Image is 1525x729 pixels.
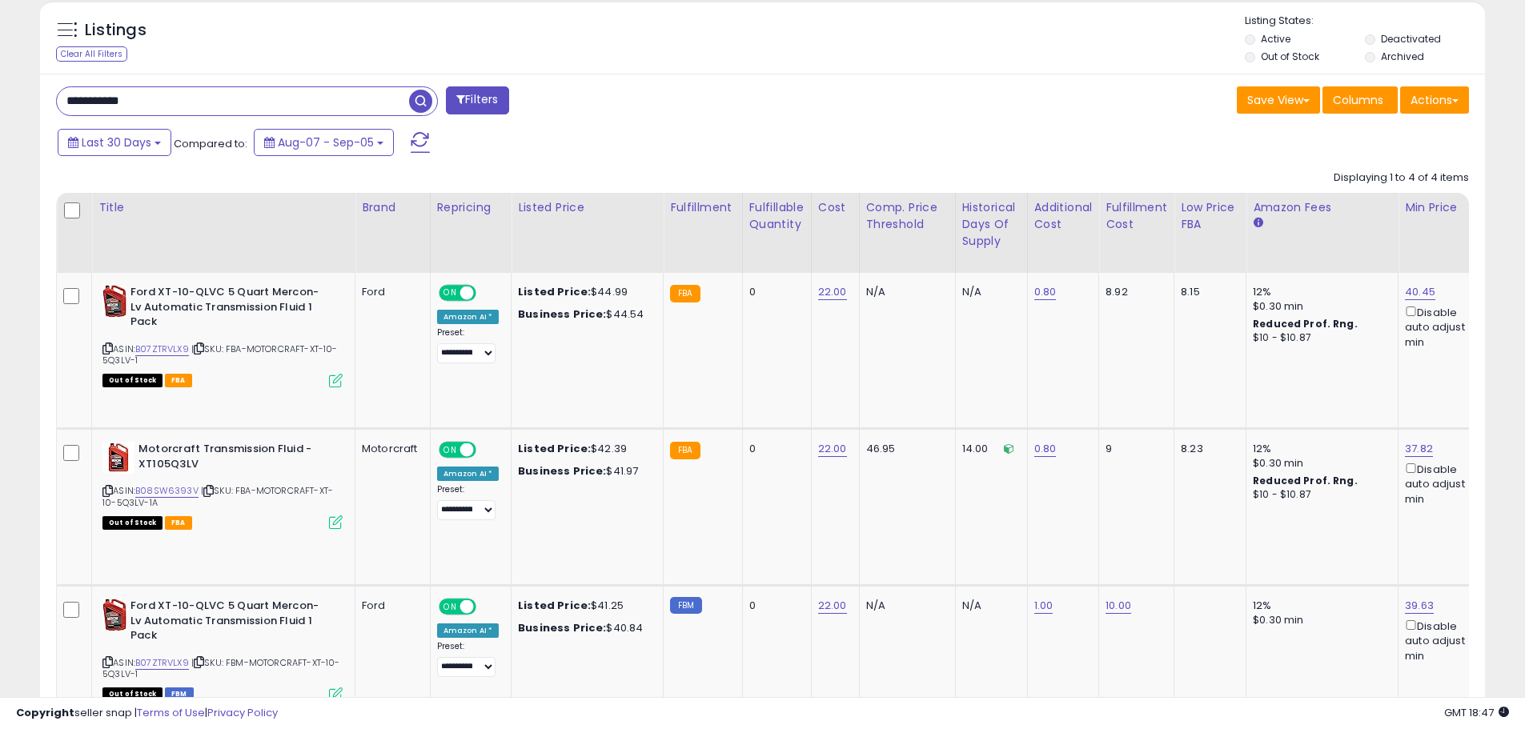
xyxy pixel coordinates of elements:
a: 22.00 [818,284,847,300]
div: 8.15 [1181,285,1234,299]
span: ON [440,600,460,614]
h5: Listings [85,19,146,42]
div: Historical Days Of Supply [962,199,1021,250]
div: Disable auto adjust min [1405,303,1482,350]
div: Amazon Fees [1253,199,1391,216]
b: Listed Price: [518,284,591,299]
small: FBM [670,597,701,614]
div: 14.00 [962,442,1015,456]
a: 10.00 [1106,598,1131,614]
div: $0.30 min [1253,299,1386,314]
div: 12% [1253,285,1386,299]
div: Displaying 1 to 4 of 4 items [1334,170,1469,186]
div: $0.30 min [1253,613,1386,627]
div: Disable auto adjust min [1405,617,1482,663]
span: All listings that are currently out of stock and unavailable for purchase on Amazon [102,374,163,387]
div: Additional Cost [1034,199,1093,233]
b: Ford XT-10-QLVC 5 Quart Mercon-Lv Automatic Transmission Fluid 1 Pack [130,285,325,334]
b: Reduced Prof. Rng. [1253,317,1358,330]
div: $42.39 [518,442,651,456]
div: Repricing [437,199,505,216]
span: 2025-10-6 18:47 GMT [1444,705,1509,720]
div: 0 [749,599,799,613]
a: B07ZTRVLX9 [135,342,189,356]
span: Columns [1333,92,1383,108]
span: ON [440,443,460,457]
div: Fulfillment [670,199,735,216]
span: Compared to: [174,136,247,151]
div: Ford [362,599,418,613]
label: Out of Stock [1261,50,1319,63]
img: 41FL30VppQL._SL40_.jpg [102,442,134,474]
span: OFF [473,443,499,457]
b: Business Price: [518,306,606,322]
div: ASIN: [102,599,343,699]
span: FBA [165,374,192,387]
div: Preset: [437,327,500,363]
span: OFF [473,600,499,614]
img: 41mcPwvmkCL._SL40_.jpg [102,285,126,317]
button: Save View [1237,86,1320,114]
span: Last 30 Days [82,134,151,150]
a: Terms of Use [137,705,205,720]
a: 0.80 [1034,284,1057,300]
span: | SKU: FBA-MOTORCRAFT-XT-10-5Q3LV-1 [102,342,338,367]
div: 0 [749,442,799,456]
div: Low Price FBA [1181,199,1239,233]
small: FBA [670,285,700,302]
span: Aug-07 - Sep-05 [278,134,374,150]
div: ASIN: [102,442,343,527]
b: Ford XT-10-QLVC 5 Quart Mercon-Lv Automatic Transmission Fluid 1 Pack [130,599,325,647]
button: Actions [1400,86,1469,114]
img: 41mcPwvmkCL._SL40_.jpg [102,599,126,631]
div: Disable auto adjust min [1405,460,1482,507]
strong: Copyright [16,705,74,720]
a: Privacy Policy [207,705,278,720]
span: | SKU: FBA-MOTORCRAFT-XT-10-5Q3LV-1A [102,484,333,508]
div: 0 [749,285,799,299]
div: Title [98,199,348,216]
div: Motorcraft [362,442,418,456]
div: Amazon AI * [437,623,500,638]
div: Listed Price [518,199,656,216]
div: Brand [362,199,423,216]
div: $10 - $10.87 [1253,488,1386,502]
small: Amazon Fees. [1253,216,1262,230]
div: Comp. Price Threshold [866,199,949,233]
a: 0.80 [1034,441,1057,457]
div: N/A [962,599,1015,613]
div: 12% [1253,442,1386,456]
a: 37.82 [1405,441,1433,457]
button: Aug-07 - Sep-05 [254,129,394,156]
label: Active [1261,32,1290,46]
a: 1.00 [1034,598,1053,614]
a: 39.63 [1405,598,1434,614]
div: Amazon AI * [437,467,500,481]
div: $40.84 [518,621,651,635]
a: 40.45 [1405,284,1435,300]
span: | SKU: FBM-MOTORCRAFT-XT-10-5Q3LV-1 [102,656,340,680]
div: 9 [1106,442,1162,456]
span: FBA [165,516,192,530]
a: 22.00 [818,441,847,457]
div: $44.54 [518,307,651,322]
div: $44.99 [518,285,651,299]
div: Clear All Filters [56,46,127,62]
div: $0.30 min [1253,456,1386,471]
p: Listing States: [1245,14,1485,29]
small: FBA [670,442,700,459]
button: Last 30 Days [58,129,171,156]
b: Motorcraft Transmission Fluid - XT105Q3LV [138,442,333,475]
div: 8.92 [1106,285,1162,299]
label: Deactivated [1381,32,1441,46]
a: 22.00 [818,598,847,614]
div: $41.97 [518,464,651,479]
div: 46.95 [866,442,943,456]
div: $41.25 [518,599,651,613]
div: Fulfillment Cost [1106,199,1167,233]
b: Reduced Prof. Rng. [1253,474,1358,487]
b: Business Price: [518,620,606,635]
b: Listed Price: [518,598,591,613]
b: Listed Price: [518,441,591,456]
button: Columns [1322,86,1398,114]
